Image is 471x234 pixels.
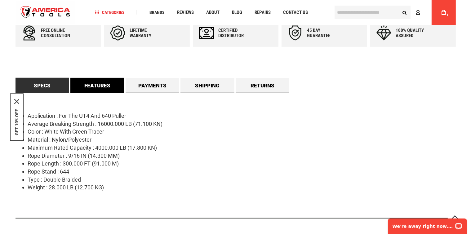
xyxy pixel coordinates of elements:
span: Brands [149,10,165,15]
li: Average Breaking Strength : 16000.000 LB (71.100 KN) [28,120,456,128]
span: 1 [447,13,449,17]
span: Contact Us [283,10,308,15]
span: Reviews [177,10,194,15]
a: Contact Us [280,8,311,17]
div: Free online consultation [41,28,78,38]
a: Specs [16,78,69,93]
li: Type : Double Braided [28,176,456,184]
li: Rope Stand : 644 [28,168,456,176]
button: GET 10% OFF [14,109,19,135]
li: Color : White With Green Tracer [28,128,456,136]
li: Application : For The UT4 And 640 Puller [28,112,456,120]
a: Brands [147,8,167,17]
span: Blog [232,10,242,15]
a: About [203,8,222,17]
li: Rope Length : 300.000 FT (91.000 M) [28,160,456,168]
button: Search [399,7,411,18]
iframe: LiveChat chat widget [384,214,471,234]
img: America Tools [16,1,76,24]
a: Payments [126,78,180,93]
a: Reviews [174,8,197,17]
span: Categories [95,10,125,15]
span: About [206,10,220,15]
div: Certified Distributor [219,28,256,38]
div: 100% quality assured [396,28,433,38]
a: Features [70,78,124,93]
a: Returns [236,78,290,93]
div: 45 day Guarantee [307,28,344,38]
li: Weight : 28.000 LB (12.700 KG) [28,183,456,192]
a: Shipping [180,78,234,93]
span: Repairs [255,10,271,15]
li: Rope Diameter : 9/16 IN (14.300 MM) [28,152,456,160]
svg: close icon [14,99,19,104]
a: Blog [229,8,245,17]
li: Maximum Rated Capacity : 4000.000 LB (17.800 KN) [28,144,456,152]
li: Material : Nylon/Polyester [28,136,456,144]
a: store logo [16,1,76,24]
a: Repairs [252,8,273,17]
div: Lifetime warranty [130,28,167,38]
a: Categories [92,8,127,17]
button: Close [14,99,19,104]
